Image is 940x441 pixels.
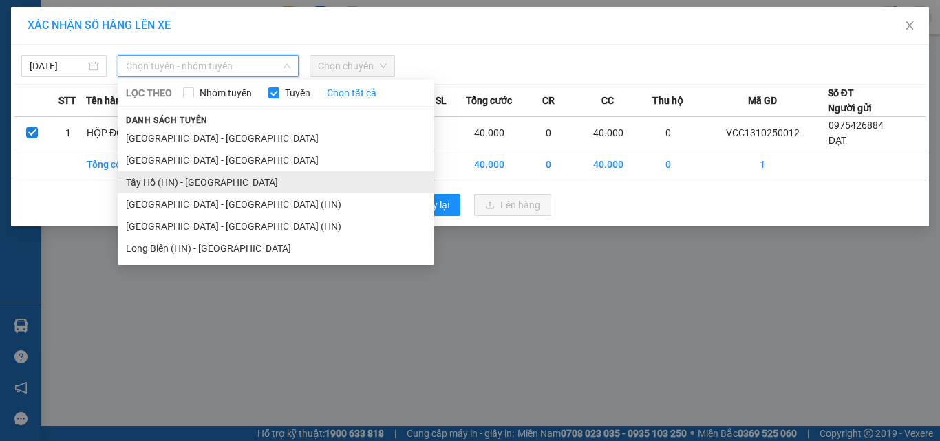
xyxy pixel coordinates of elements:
td: 40.000 [579,117,639,149]
td: 0 [638,117,698,149]
td: 1 [698,149,828,180]
button: uploadLên hàng [474,194,551,216]
span: Chọn tuyến - nhóm tuyến [126,56,290,76]
span: Nhóm tuyến [194,85,257,100]
span: STT [58,93,76,108]
td: HỘP ĐỒ TT [86,117,146,149]
span: XÁC NHẬN SỐ HÀNG LÊN XE [28,19,171,32]
span: ĐẠT [829,135,846,146]
td: 40.000 [459,149,519,180]
span: Chọn chuyến [318,56,387,76]
td: 1 [50,117,86,149]
span: Danh sách tuyến [118,114,216,127]
button: Close [890,7,929,45]
img: logo [12,21,77,86]
strong: Hotline : 0889 23 23 23 [145,58,234,68]
span: Tổng cước [466,93,512,108]
span: Thu hộ [652,93,683,108]
strong: : [DOMAIN_NAME] [128,71,250,84]
a: Chọn tất cả [327,85,376,100]
li: Tây Hồ (HN) - [GEOGRAPHIC_DATA] [118,171,434,193]
td: VCC1310250012 [698,117,828,149]
span: CR [542,93,555,108]
span: down [283,62,291,70]
td: 0 [519,117,579,149]
li: [GEOGRAPHIC_DATA] - [GEOGRAPHIC_DATA] [118,149,434,171]
span: Tuyến [279,85,316,100]
li: [GEOGRAPHIC_DATA] - [GEOGRAPHIC_DATA] (HN) [118,193,434,215]
span: Mã GD [748,93,777,108]
span: Website [128,73,160,83]
input: 13/10/2025 [30,58,86,74]
span: 0975426884 [829,120,884,131]
li: [GEOGRAPHIC_DATA] - [GEOGRAPHIC_DATA] (HN) [118,215,434,237]
strong: PHIẾU GỬI HÀNG [133,41,245,55]
li: Long Biên (HN) - [GEOGRAPHIC_DATA] [118,237,434,259]
div: Số ĐT Người gửi [828,85,872,116]
span: LỌC THEO [126,85,172,100]
strong: CÔNG TY TNHH VĨNH QUANG [96,23,283,38]
td: Tổng cộng [86,149,146,180]
td: 0 [638,149,698,180]
span: CC [601,93,614,108]
td: 0 [519,149,579,180]
span: close [904,20,915,31]
td: 40.000 [459,117,519,149]
span: Tên hàng [86,93,127,108]
td: 40.000 [579,149,639,180]
li: [GEOGRAPHIC_DATA] - [GEOGRAPHIC_DATA] [118,127,434,149]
